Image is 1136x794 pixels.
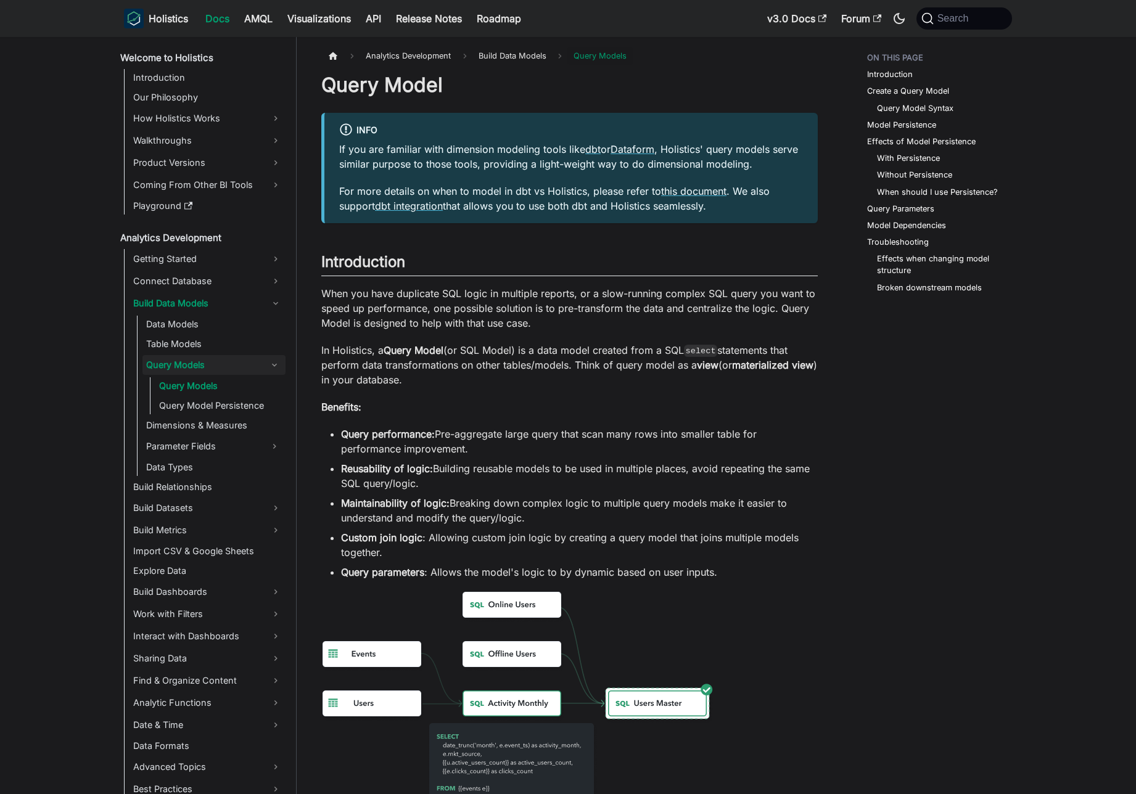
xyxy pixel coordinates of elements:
[124,9,144,28] img: Holistics
[130,737,286,755] a: Data Formats
[341,462,433,475] strong: Reusability of logic:
[567,47,633,65] span: Query Models
[130,271,286,291] a: Connect Database
[889,9,909,28] button: Switch between dark and light mode (currently system mode)
[341,427,818,456] li: Pre-aggregate large query that scan many rows into smaller table for performance improvement.
[760,9,834,28] a: v3.0 Docs
[339,142,803,171] p: If you are familiar with dimension modeling tools like or , Holistics' query models serve similar...
[142,335,286,353] a: Table Models
[130,175,286,195] a: Coming From Other BI Tools
[321,47,818,65] nav: Breadcrumbs
[867,236,929,248] a: Troubleshooting
[130,520,286,540] a: Build Metrics
[142,316,286,333] a: Data Models
[877,282,982,293] a: Broken downstream models
[130,562,286,579] a: Explore Data
[130,197,286,215] a: Playground
[916,7,1012,30] button: Search (Command+K)
[321,73,818,97] h1: Query Model
[321,343,818,387] p: In Holistics, a (or SQL Model) is a data model created from a SQL statements that perform data tr...
[732,359,813,371] strong: materialized view
[341,530,818,560] li: : Allowing custom join logic by creating a query model that joins multiple models together.
[358,9,389,28] a: API
[263,355,286,375] button: Collapse sidebar category 'Query Models'
[263,436,286,456] button: Expand sidebar category 'Parameter Fields'
[341,565,818,579] li: : Allows the model's logic to by dynamic based on user inputs.
[142,436,263,456] a: Parameter Fields
[130,249,286,269] a: Getting Started
[130,715,286,735] a: Date & Time
[321,47,345,65] a: Home page
[834,9,889,28] a: Forum
[130,582,286,602] a: Build Dashboards
[321,401,361,413] strong: Benefits:
[130,604,286,624] a: Work with Filters
[142,417,286,434] a: Dimensions & Measures
[112,37,297,794] nav: Docs sidebar
[155,377,286,395] a: Query Models
[341,428,435,440] strong: Query performance:
[867,136,976,147] a: Effects of Model Persistence
[130,69,286,86] a: Introduction
[198,9,237,28] a: Docs
[130,626,286,646] a: Interact with Dashboards
[341,566,424,578] strong: Query parameters
[341,497,450,509] strong: Maintainability of logic:
[321,253,818,276] h2: Introduction
[867,203,934,215] a: Query Parameters
[661,185,726,197] a: this document
[341,531,422,544] strong: Custom join logic
[130,693,286,713] a: Analytic Functions
[339,123,803,139] div: info
[611,143,654,155] a: Dataform
[360,47,457,65] span: Analytics Development
[375,200,443,212] a: dbt integration
[469,9,529,28] a: Roadmap
[684,345,717,357] code: select
[867,119,936,131] a: Model Persistence
[130,649,286,668] a: Sharing Data
[867,68,913,80] a: Introduction
[130,108,286,128] a: How Holistics Works
[142,355,263,375] a: Query Models
[389,9,469,28] a: Release Notes
[384,344,443,356] strong: Query Model
[130,131,286,150] a: Walkthroughs
[142,459,286,476] a: Data Types
[117,49,286,67] a: Welcome to Holistics
[877,152,940,164] a: With Persistence
[130,478,286,496] a: Build Relationships
[877,186,998,198] a: When should I use Persistence?
[867,85,949,97] a: Create a Query Model
[697,359,718,371] strong: view
[155,397,286,414] a: Query Model Persistence
[585,143,601,155] a: dbt
[130,153,286,173] a: Product Versions
[149,11,188,26] b: Holistics
[867,219,946,231] a: Model Dependencies
[877,253,1000,276] a: Effects when changing model structure
[130,542,286,560] a: Import CSV & Google Sheets
[237,9,280,28] a: AMQL
[877,102,953,114] a: Query Model Syntax
[341,496,818,525] li: Breaking down complex logic to multiple query models make it easier to understand and modify the ...
[130,89,286,106] a: Our Philosophy
[130,498,286,518] a: Build Datasets
[877,169,952,181] a: Without Persistence
[934,13,976,24] span: Search
[341,461,818,491] li: Building reusable models to be used in multiple places, avoid repeating the same SQL query/logic.
[130,671,286,690] a: Find & Organize Content
[472,47,553,65] span: Build Data Models
[339,184,803,213] p: For more details on when to model in dbt vs Holistics, please refer to . We also support that all...
[130,757,286,777] a: Advanced Topics
[321,286,818,330] p: When you have duplicate SQL logic in multiple reports, or a slow-running complex SQL query you wa...
[117,229,286,247] a: Analytics Development
[130,293,286,313] a: Build Data Models
[280,9,358,28] a: Visualizations
[124,9,188,28] a: HolisticsHolisticsHolistics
